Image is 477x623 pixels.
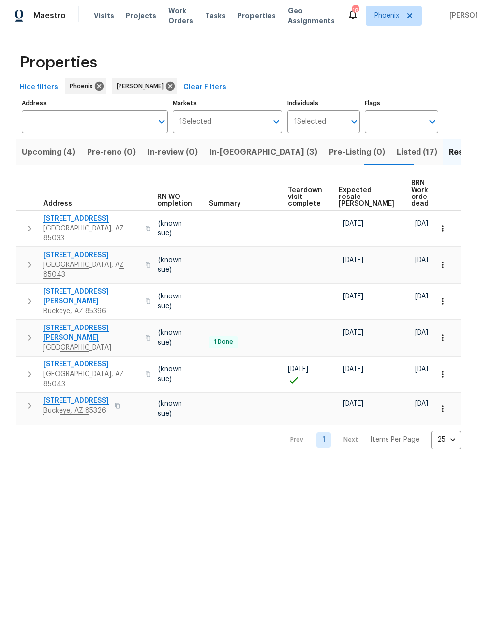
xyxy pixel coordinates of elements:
span: [DATE] [343,400,363,407]
button: Clear Filters [179,78,230,97]
span: 1 Selected [294,118,326,126]
button: Hide filters [16,78,62,97]
span: Work Orders [168,6,193,26]
span: [DATE] [343,293,363,300]
button: Open [347,115,361,129]
span: 1 Selected [179,118,211,126]
span: Listed (17) [397,145,437,159]
span: [DATE] [415,293,436,300]
button: Open [269,115,283,129]
nav: Pagination Navigation [281,431,461,449]
span: BRN WO completion [153,194,192,207]
div: 25 [431,427,461,453]
span: ? (known issue) [153,329,182,346]
span: Pre-reno (0) [87,145,136,159]
span: ? (known issue) [153,366,182,383]
span: Projects [126,11,156,21]
button: Open [425,115,439,129]
span: Expected resale [PERSON_NAME] [339,187,394,207]
span: ? (known issue) [153,257,182,273]
label: Markets [173,100,282,106]
span: Geo Assignments [288,6,335,26]
button: Open [155,115,169,129]
span: Hide filters [20,81,58,94]
span: BRN Work order deadline [411,180,442,207]
span: [PERSON_NAME] [117,81,168,91]
span: Phoenix [374,11,399,21]
span: [DATE] [415,257,436,263]
div: Phoenix [65,78,106,94]
span: Clear Filters [183,81,226,94]
a: Goto page 1 [316,432,331,448]
span: Tasks [205,12,226,19]
span: Maestro [33,11,66,21]
span: In-review (0) [148,145,198,159]
span: Phoenix [70,81,97,91]
span: [DATE] [415,366,436,373]
div: 18 [352,6,358,16]
label: Flags [365,100,438,106]
span: ? (known issue) [153,400,182,417]
span: Upcoming (4) [22,145,75,159]
span: [DATE] [343,257,363,263]
span: Visits [94,11,114,21]
span: [DATE] [415,400,436,407]
div: [PERSON_NAME] [112,78,177,94]
p: Items Per Page [370,435,419,445]
span: Pre-Listing (0) [329,145,385,159]
span: Address [43,200,72,207]
span: [DATE] [288,366,308,373]
span: [DATE] [343,329,363,336]
span: 1 Done [210,338,237,346]
span: [DATE] [343,366,363,373]
span: In-[GEOGRAPHIC_DATA] (3) [209,145,317,159]
span: Properties [238,11,276,21]
span: Teardown visit complete [288,187,322,207]
label: Address [22,100,168,106]
span: Properties [20,58,97,67]
span: [DATE] [415,329,436,336]
span: [DATE] [415,220,436,227]
span: Summary [209,200,241,207]
span: ? (known issue) [153,220,182,237]
span: [DATE] [343,220,363,227]
label: Individuals [287,100,360,106]
span: ? (known issue) [153,293,182,310]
